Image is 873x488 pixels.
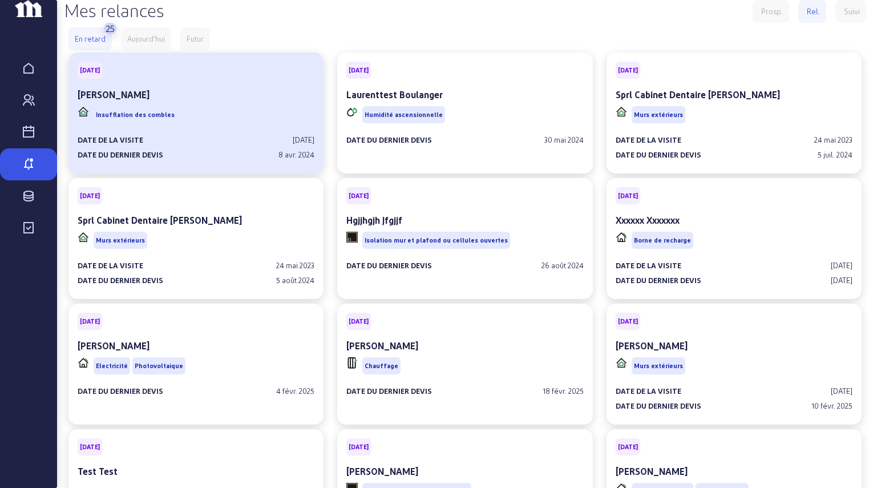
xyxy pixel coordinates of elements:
[616,260,681,271] div: Date de la visite
[276,275,314,285] div: 5 août 2024
[293,135,314,145] div: [DATE]
[618,192,638,200] span: [DATE]
[634,111,683,119] span: Murs extérieurs
[618,317,638,325] span: [DATE]
[616,466,688,477] cam-card-title: [PERSON_NAME]
[831,386,852,396] div: [DATE]
[618,443,638,451] span: [DATE]
[616,106,627,116] img: CIME
[346,215,402,225] cam-card-title: Hgjjhgjh Jfgjjf
[127,34,165,44] div: Aujourd'hui
[634,236,691,244] span: Borne de recharge
[96,362,128,370] span: Electricité
[346,106,358,118] img: HUM
[78,150,163,160] div: Date du dernier devis
[616,386,681,396] div: Date de la visite
[278,150,314,160] div: 8 avr. 2024
[814,135,852,145] div: 24 mai 2023
[346,260,432,271] div: Date du dernier devis
[276,386,314,396] div: 4 févr. 2025
[349,66,369,74] span: [DATE]
[807,6,820,17] div: Rel.
[75,34,106,44] div: En retard
[96,111,175,119] span: Insufflation des combles
[187,34,204,44] div: Futur
[365,111,443,119] span: Humidité ascensionnelle
[831,260,852,271] div: [DATE]
[618,66,638,74] span: [DATE]
[365,236,508,244] span: Isolation mur et plafond ou cellules ouvertes
[78,232,89,242] img: CIME
[346,232,358,243] img: CID
[78,215,242,225] cam-card-title: Sprl Cabinet Dentaire [PERSON_NAME]
[541,260,584,271] div: 26 août 2024
[346,340,418,351] cam-card-title: [PERSON_NAME]
[78,357,89,368] img: PVELEC
[544,135,584,145] div: 30 mai 2024
[346,386,432,396] div: Date du dernier devis
[80,66,100,74] span: [DATE]
[96,236,145,244] span: Murs extérieurs
[80,192,100,200] span: [DATE]
[78,386,163,396] div: Date du dernier devis
[78,106,89,116] img: CITI
[811,401,852,411] div: 10 févr. 2025
[78,89,149,100] cam-card-title: [PERSON_NAME]
[135,362,183,370] span: Photovoltaique
[844,6,860,17] div: Suivi
[616,357,627,368] img: CIME
[616,401,701,411] div: Date du dernier devis
[80,317,100,325] span: [DATE]
[831,275,852,285] div: [DATE]
[616,150,701,160] div: Date du dernier devis
[818,150,852,160] div: 5 juil. 2024
[78,466,118,477] cam-card-title: Test Test
[616,215,680,225] cam-card-title: Xxxxxx Xxxxxxx
[634,362,683,370] span: Murs extérieurs
[78,275,163,285] div: Date du dernier devis
[616,89,780,100] cam-card-title: Sprl Cabinet Dentaire [PERSON_NAME]
[78,260,143,271] div: Date de la visite
[78,135,143,145] div: Date de la visite
[346,135,432,145] div: Date du dernier devis
[349,443,369,451] span: [DATE]
[349,317,369,325] span: [DATE]
[80,443,100,451] span: [DATE]
[346,466,418,477] cam-card-title: [PERSON_NAME]
[365,362,398,370] span: Chauffage
[616,232,627,242] img: PVELEC
[346,89,443,100] cam-card-title: Laurenttest Boulanger
[106,19,115,35] div: 25
[761,6,783,17] div: Prosp.
[276,260,314,271] div: 24 mai 2023
[78,340,149,351] cam-card-title: [PERSON_NAME]
[346,357,358,369] img: HVAC
[616,135,681,145] div: Date de la visite
[349,192,369,200] span: [DATE]
[616,340,688,351] cam-card-title: [PERSON_NAME]
[543,386,584,396] div: 18 févr. 2025
[616,275,701,285] div: Date du dernier devis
